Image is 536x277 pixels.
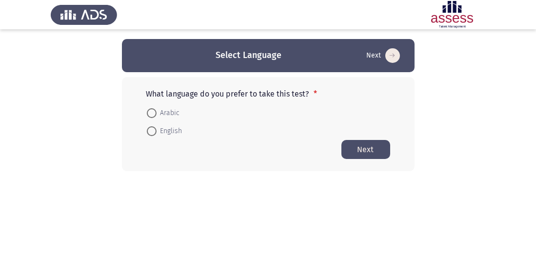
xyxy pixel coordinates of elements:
[419,1,485,28] img: Assessment logo of ASSESS Focus 4 Module Assessment
[364,48,403,63] button: Start assessment
[341,140,390,159] button: Start assessment
[157,107,180,119] span: Arabic
[157,125,182,137] span: English
[146,89,390,99] p: What language do you prefer to take this test?
[216,49,281,61] h3: Select Language
[51,1,117,28] img: Assess Talent Management logo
